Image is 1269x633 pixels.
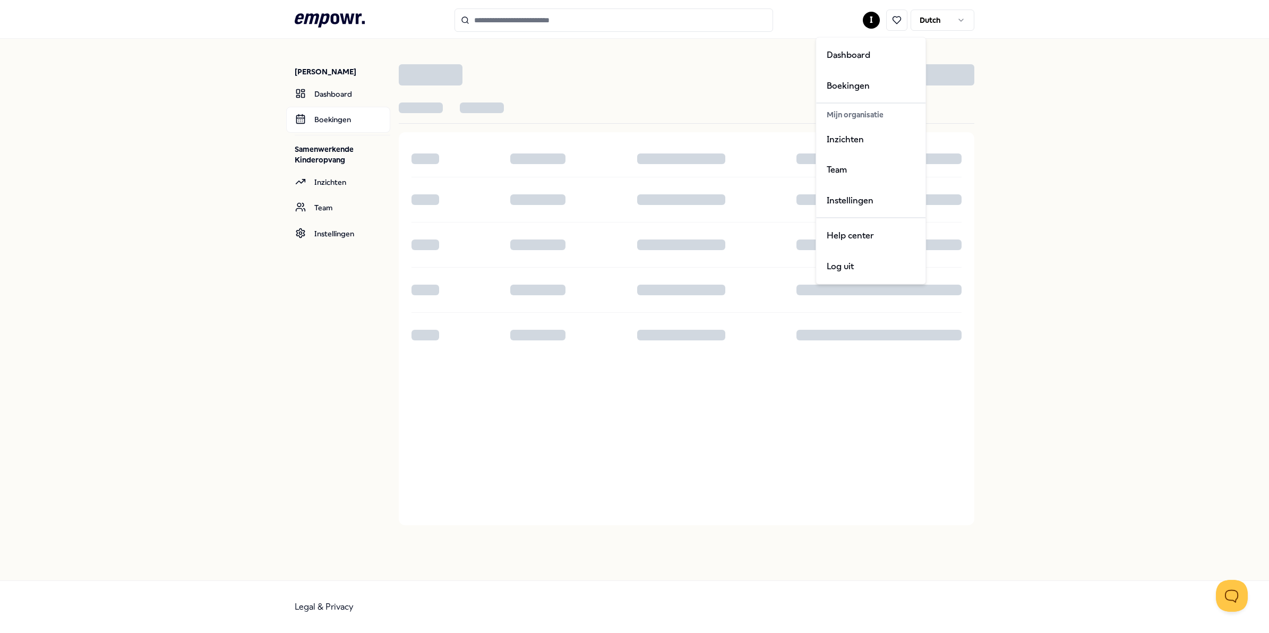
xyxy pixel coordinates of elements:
a: Boekingen [818,70,923,101]
a: Legal & Privacy [295,602,354,612]
a: Help center [818,220,923,251]
a: Boekingen [286,107,390,132]
input: Search for products, categories or subcategories [455,8,773,32]
a: Dashboard [818,40,923,71]
p: [PERSON_NAME] [295,66,390,77]
a: Inzichten [818,124,923,155]
p: Samenwerkende Kinderopvang [295,144,390,165]
iframe: Help Scout Beacon - Open [1216,580,1248,612]
button: I [863,12,880,29]
div: I [816,37,926,285]
a: Team [818,155,923,185]
a: Team [286,195,390,220]
a: Dashboard [286,81,390,107]
a: Instellingen [818,185,923,216]
div: Log uit [818,251,923,281]
a: Inzichten [286,169,390,195]
div: Mijn organisatie [818,106,923,124]
a: Instellingen [286,221,390,246]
